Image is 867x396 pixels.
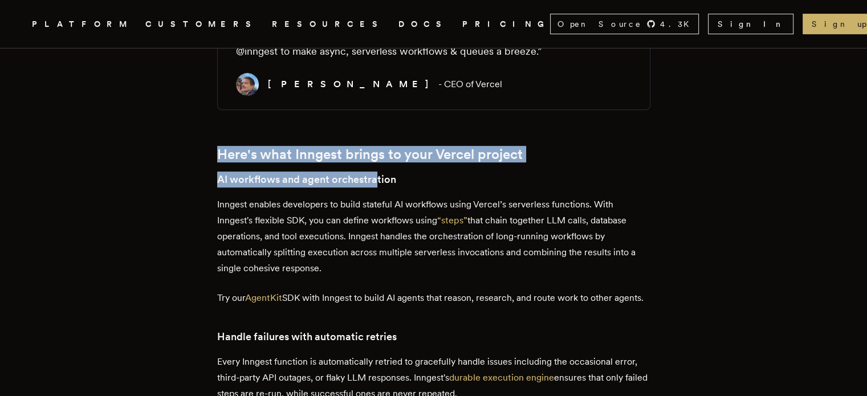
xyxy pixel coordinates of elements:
a: durable execution engine [449,372,554,383]
span: [PERSON_NAME] [268,79,438,89]
h3: AI workflows and agent orchestration [217,172,650,187]
a: CUSTOMERS [145,17,258,31]
span: Open Source [557,18,642,30]
h2: Here's what Inngest brings to your Vercel project [217,146,650,162]
button: RESOURCES [272,17,385,31]
a: PRICING [462,17,550,31]
a: AgentKit [245,292,282,303]
span: 4.3 K [660,18,696,30]
a: “steps” [437,215,467,226]
p: Try our SDK with Inngest to build AI agents that reason, research, and route work to other agents. [217,290,650,306]
p: Inngest enables developers to build stateful AI workflows using Vercel’s serverless functions. Wi... [217,197,650,276]
button: PLATFORM [32,17,132,31]
a: DOCS [398,17,449,31]
img: Image of Guillermo Rauch [236,73,259,96]
h3: Handle failures with automatic retries [217,329,650,345]
figcaption: - CEO of Vercel [268,76,502,92]
a: Sign In [708,14,793,34]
